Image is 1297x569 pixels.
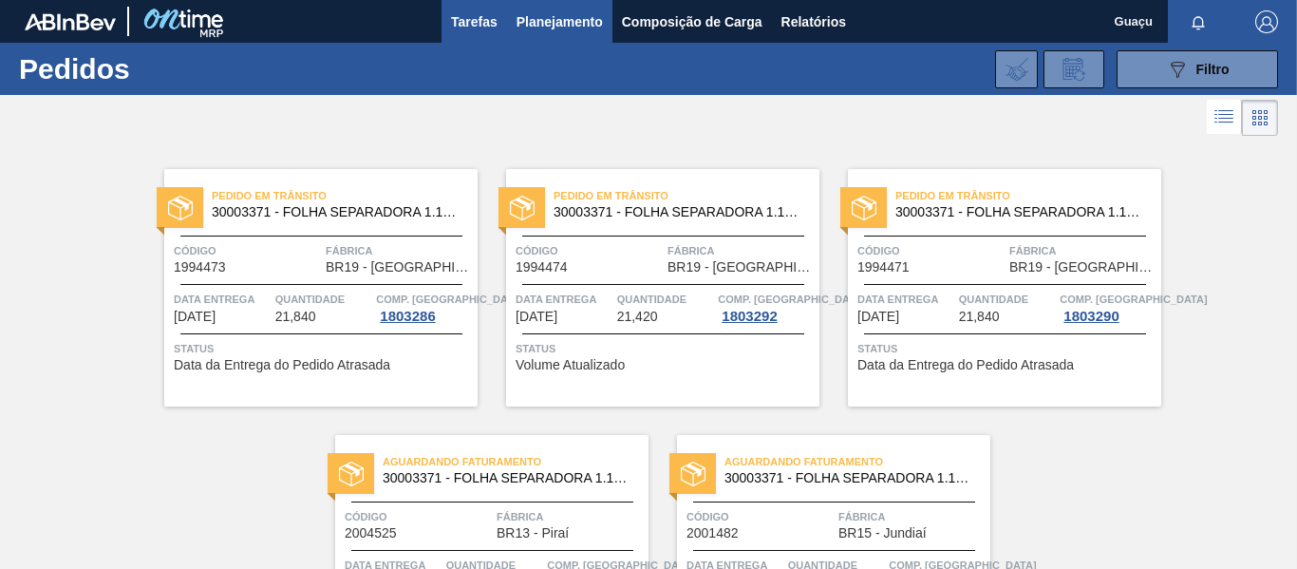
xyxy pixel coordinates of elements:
span: Aguardando Faturamento [383,452,648,471]
span: Comp. Carga [1060,290,1207,309]
span: Comp. Carga [376,290,523,309]
span: 21,840 [959,310,1000,324]
span: BR19 - Nova Rio [1009,260,1156,275]
span: BR19 - Nova Rio [667,260,815,275]
div: 1803292 [718,309,780,324]
span: Fábrica [667,241,815,260]
span: Código [174,241,321,260]
span: 1994471 [857,260,910,275]
span: Código [516,241,663,260]
span: Data entrega [516,290,612,309]
span: Quantidade [959,290,1056,309]
span: 21,420 [617,310,658,324]
span: Status [857,339,1156,358]
span: Código [857,241,1005,260]
span: Status [174,339,473,358]
span: Fábrica [1009,241,1156,260]
span: Fábrica [497,507,644,526]
a: statusPedido em Trânsito30003371 - FOLHA SEPARADORA 1.175 mm x 980 mm;Código1994471FábricaBR19 - ... [819,169,1161,407]
h1: Pedidos [19,58,285,80]
span: 01/09/2025 [857,310,899,324]
span: Pedido em Trânsito [554,186,819,205]
a: statusPedido em Trânsito30003371 - FOLHA SEPARADORA 1.175 mm x 980 mm;Código1994473FábricaBR19 - ... [136,169,478,407]
a: statusPedido em Trânsito30003371 - FOLHA SEPARADORA 1.175 mm x 980 mm;Código1994474FábricaBR19 - ... [478,169,819,407]
span: Código [686,507,834,526]
img: status [339,462,364,486]
span: Pedido em Trânsito [895,186,1161,205]
span: BR13 - Piraí [497,526,569,541]
span: Data entrega [857,290,954,309]
span: BR19 - Nova Rio [326,260,473,275]
span: Data da Entrega do Pedido Atrasada [857,358,1074,372]
img: status [510,196,535,220]
span: Fábrica [326,241,473,260]
span: Volume Atualizado [516,358,625,372]
span: BR15 - Jundiaí [838,526,927,541]
span: 30003371 - FOLHA SEPARADORA 1.175 mm x 980 mm; [554,205,804,219]
img: status [168,196,193,220]
span: 1994473 [174,260,226,275]
span: 22/08/2025 [174,310,216,324]
img: TNhmsLtSVTkK8tSr43FrP2fwEKptu5GPRR3wAAAABJRU5ErkJggg== [25,13,116,30]
span: Planejamento [517,10,603,33]
img: status [681,462,705,486]
div: Solicitação de Revisão de Pedidos [1043,50,1104,88]
span: 30003371 - FOLHA SEPARADORA 1.175 mm x 980 mm; [383,471,633,485]
span: Quantidade [617,290,714,309]
span: 21,840 [275,310,316,324]
span: 31/08/2025 [516,310,557,324]
span: Tarefas [451,10,498,33]
div: Visão em Cards [1242,100,1278,136]
span: 30003371 - FOLHA SEPARADORA 1.175 mm x 980 mm; [212,205,462,219]
div: Visão em Lista [1207,100,1242,136]
span: Código [345,507,492,526]
span: Composição de Carga [622,10,762,33]
a: Comp. [GEOGRAPHIC_DATA]1803292 [718,290,815,324]
span: Relatórios [781,10,846,33]
span: Quantidade [275,290,372,309]
span: 30003371 - FOLHA SEPARADORA 1.175 mm x 980 mm; [724,471,975,485]
span: 1994474 [516,260,568,275]
span: 2001482 [686,526,739,541]
span: Data entrega [174,290,271,309]
span: Data da Entrega do Pedido Atrasada [174,358,390,372]
span: Fábrica [838,507,986,526]
img: status [852,196,876,220]
button: Filtro [1117,50,1278,88]
div: Importar Negociações dos Pedidos [995,50,1038,88]
span: Status [516,339,815,358]
span: Filtro [1196,62,1230,77]
a: Comp. [GEOGRAPHIC_DATA]1803290 [1060,290,1156,324]
span: Comp. Carga [718,290,865,309]
span: Aguardando Faturamento [724,452,990,471]
img: Logout [1255,10,1278,33]
span: Pedido em Trânsito [212,186,478,205]
a: Comp. [GEOGRAPHIC_DATA]1803286 [376,290,473,324]
span: 30003371 - FOLHA SEPARADORA 1.175 mm x 980 mm; [895,205,1146,219]
button: Notificações [1168,9,1229,35]
div: 1803290 [1060,309,1122,324]
div: 1803286 [376,309,439,324]
span: 2004525 [345,526,397,541]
